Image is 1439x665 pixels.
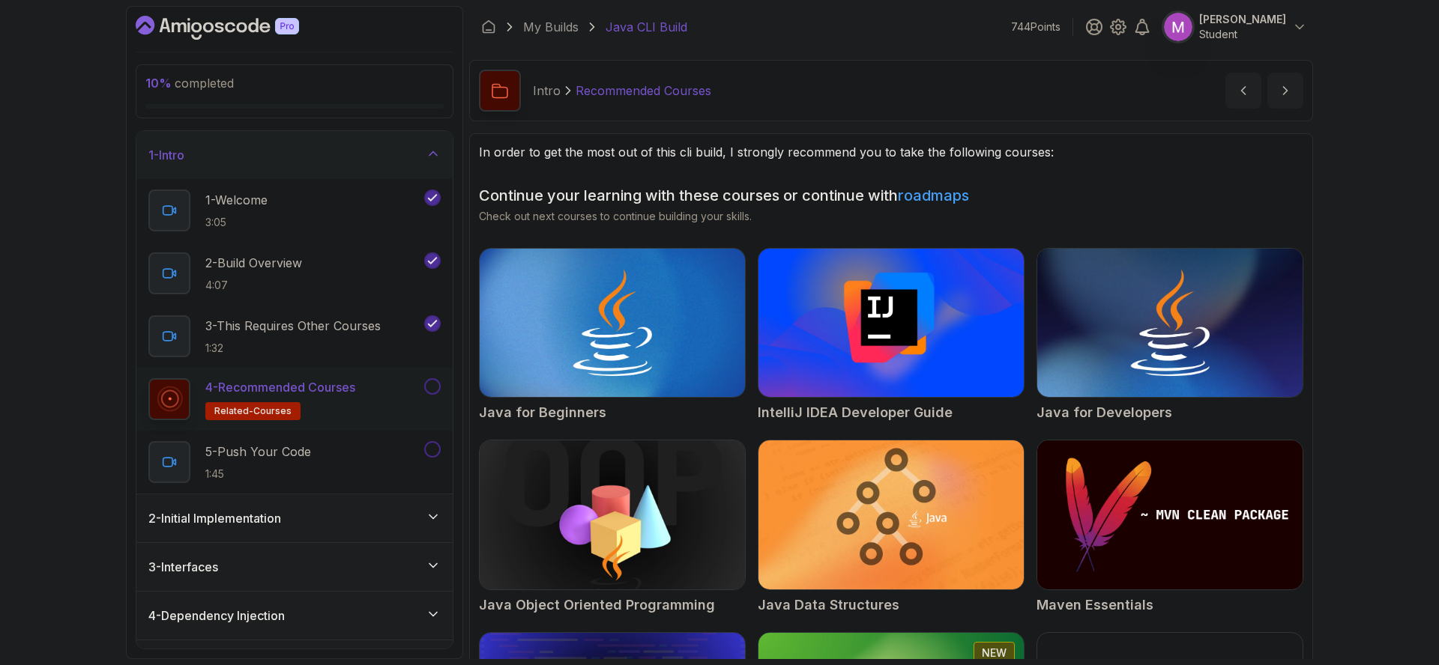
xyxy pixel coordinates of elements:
[758,595,899,616] h2: Java Data Structures
[1037,440,1303,615] a: Maven Essentials cardMaven Essentials
[758,440,1025,615] a: Java Data Structures cardJava Data Structures
[148,558,218,576] h3: 3 - Interfaces
[136,592,453,640] button: 4-Dependency Injection
[148,509,281,527] h3: 2 - Initial Implementation
[479,248,746,423] a: Java for Beginners cardJava for Beginners
[136,16,334,40] a: Dashboard
[148,378,441,420] button: 4-Recommended Coursesrelated-courses
[148,252,441,294] button: 2-Build Overview4:07
[148,189,441,231] button: 1-Welcome3:05
[1037,440,1303,589] img: Maven Essentials card
[758,402,953,423] h2: IntelliJ IDEA Developer Guide
[205,191,268,209] p: 1 - Welcome
[205,317,381,335] p: 3 - This Requires Other Courses
[1011,19,1061,34] p: 744 Points
[480,440,745,589] img: Java Object Oriented Programming card
[205,278,302,293] p: 4:07
[576,82,711,100] p: Recommended Courses
[479,440,746,615] a: Java Object Oriented Programming cardJava Object Oriented Programming
[1037,248,1303,423] a: Java for Developers cardJava for Developers
[1163,12,1307,42] button: user profile image[PERSON_NAME]Student
[214,405,292,417] span: related-courses
[479,402,606,423] h2: Java for Beginners
[1037,595,1153,616] h2: Maven Essentials
[898,186,969,204] a: roadmaps
[136,131,453,179] button: 1-Intro
[479,595,715,616] h2: Java Object Oriented Programming
[758,440,1024,589] img: Java Data Structures card
[1267,73,1303,109] button: next content
[1225,73,1261,109] button: previous content
[479,209,1303,224] p: Check out next courses to continue building your skills.
[480,249,745,397] img: Java for Beginners card
[982,646,1007,661] p: NEW
[205,467,311,482] p: 1:45
[136,494,453,542] button: 2-Initial Implementation
[148,146,184,164] h3: 1 - Intro
[145,76,234,91] span: completed
[523,18,579,36] a: My Builds
[1164,13,1192,41] img: user profile image
[758,249,1024,397] img: IntelliJ IDEA Developer Guide card
[1346,571,1439,643] iframe: chat widget
[148,315,441,357] button: 3-This Requires Other Courses1:32
[1037,402,1172,423] h2: Java for Developers
[1199,27,1286,42] p: Student
[1199,12,1286,27] p: [PERSON_NAME]
[481,19,496,34] a: Dashboard
[148,441,441,483] button: 5-Push Your Code1:45
[205,215,268,230] p: 3:05
[479,185,1303,206] h2: Continue your learning with these courses or continue with
[533,82,561,100] p: Intro
[479,143,1303,161] p: In order to get the most out of this cli build, I strongly recommend you to take the following co...
[205,443,311,461] p: 5 - Push Your Code
[136,543,453,591] button: 3-Interfaces
[148,607,285,625] h3: 4 - Dependency Injection
[606,18,687,36] p: Java CLI Build
[205,254,302,272] p: 2 - Build Overview
[205,341,381,356] p: 1:32
[145,76,172,91] span: 10 %
[205,378,355,396] p: 4 - Recommended Courses
[758,248,1025,423] a: IntelliJ IDEA Developer Guide cardIntelliJ IDEA Developer Guide
[1037,249,1303,397] img: Java for Developers card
